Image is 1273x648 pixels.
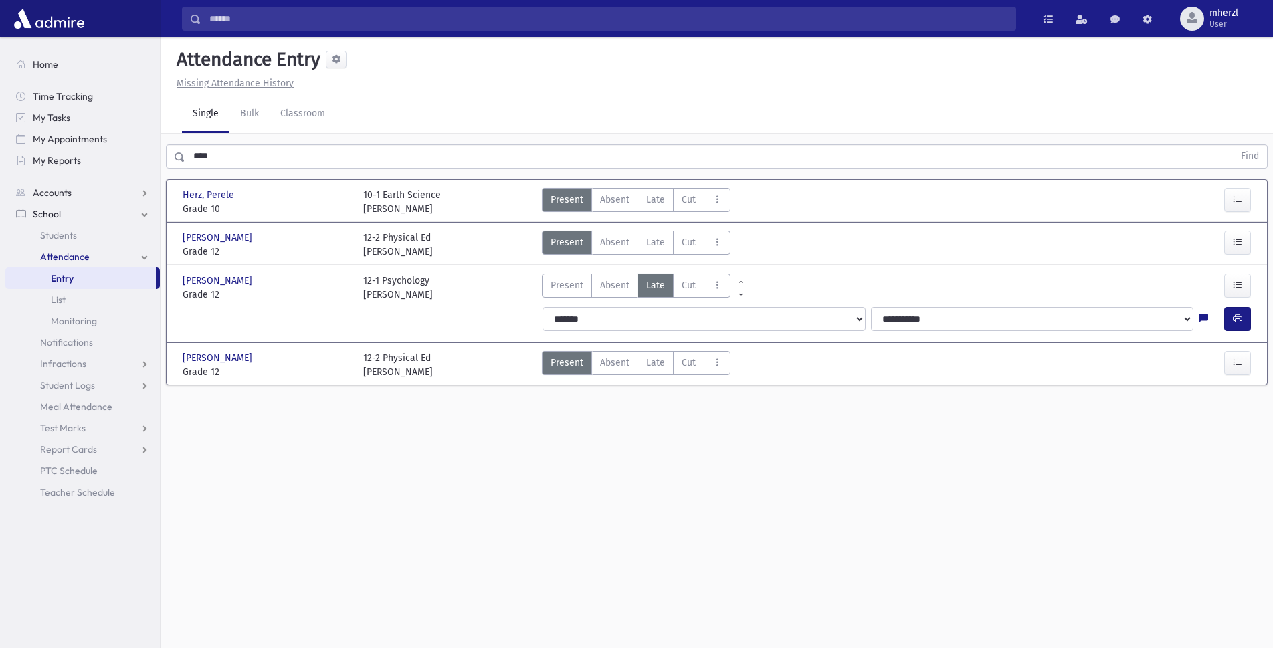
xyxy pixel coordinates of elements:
[33,187,72,199] span: Accounts
[646,278,665,292] span: Late
[51,272,74,284] span: Entry
[5,310,160,332] a: Monitoring
[1233,145,1267,168] button: Find
[40,379,95,391] span: Student Logs
[600,356,629,370] span: Absent
[542,274,730,302] div: AttTypes
[33,90,93,102] span: Time Tracking
[40,229,77,241] span: Students
[183,231,255,245] span: [PERSON_NAME]
[5,150,160,171] a: My Reports
[182,96,229,133] a: Single
[11,5,88,32] img: AdmirePro
[5,332,160,353] a: Notifications
[33,58,58,70] span: Home
[551,193,583,207] span: Present
[5,128,160,150] a: My Appointments
[171,78,294,89] a: Missing Attendance History
[5,353,160,374] a: Infractions
[5,203,160,225] a: School
[5,246,160,267] a: Attendance
[542,231,730,259] div: AttTypes
[183,245,350,259] span: Grade 12
[600,193,629,207] span: Absent
[1209,8,1238,19] span: mherzl
[363,351,433,379] div: 12-2 Physical Ed [PERSON_NAME]
[40,336,93,348] span: Notifications
[40,251,90,263] span: Attendance
[600,278,629,292] span: Absent
[5,182,160,203] a: Accounts
[682,356,696,370] span: Cut
[183,188,237,202] span: Herz, Perele
[40,358,86,370] span: Infractions
[33,133,107,145] span: My Appointments
[542,351,730,379] div: AttTypes
[5,460,160,481] a: PTC Schedule
[551,278,583,292] span: Present
[183,202,350,216] span: Grade 10
[5,107,160,128] a: My Tasks
[551,356,583,370] span: Present
[363,274,433,302] div: 12-1 Psychology [PERSON_NAME]
[5,267,156,289] a: Entry
[33,112,70,124] span: My Tasks
[682,193,696,207] span: Cut
[5,396,160,417] a: Meal Attendance
[183,365,350,379] span: Grade 12
[1209,19,1238,29] span: User
[363,231,433,259] div: 12-2 Physical Ed [PERSON_NAME]
[270,96,336,133] a: Classroom
[363,188,441,216] div: 10-1 Earth Science [PERSON_NAME]
[33,208,61,220] span: School
[5,481,160,503] a: Teacher Schedule
[5,417,160,439] a: Test Marks
[51,294,66,306] span: List
[5,86,160,107] a: Time Tracking
[51,315,97,327] span: Monitoring
[646,356,665,370] span: Late
[5,289,160,310] a: List
[646,193,665,207] span: Late
[40,486,115,498] span: Teacher Schedule
[201,7,1015,31] input: Search
[33,154,81,167] span: My Reports
[551,235,583,249] span: Present
[40,422,86,434] span: Test Marks
[40,465,98,477] span: PTC Schedule
[183,274,255,288] span: [PERSON_NAME]
[5,225,160,246] a: Students
[183,288,350,302] span: Grade 12
[5,53,160,75] a: Home
[40,401,112,413] span: Meal Attendance
[40,443,97,455] span: Report Cards
[682,278,696,292] span: Cut
[171,48,320,71] h5: Attendance Entry
[229,96,270,133] a: Bulk
[646,235,665,249] span: Late
[5,374,160,396] a: Student Logs
[682,235,696,249] span: Cut
[600,235,629,249] span: Absent
[177,78,294,89] u: Missing Attendance History
[542,188,730,216] div: AttTypes
[183,351,255,365] span: [PERSON_NAME]
[5,439,160,460] a: Report Cards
